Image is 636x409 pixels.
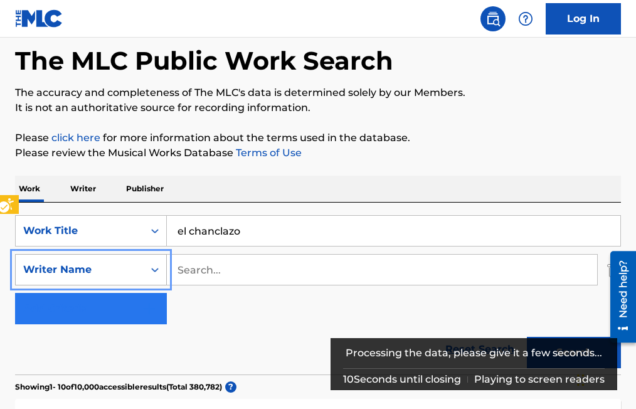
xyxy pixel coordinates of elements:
span: 10 [343,373,354,385]
button: Add Criteria [15,293,167,324]
a: Music industry terminology | mechanical licensing collective [51,132,100,144]
p: Work [15,176,44,202]
form: Search Form [15,215,621,374]
img: search [485,11,501,26]
p: Showing 1 - 10 of 10,000 accessible results (Total 380,782 ) [15,381,222,393]
img: MLC Logo [15,9,63,28]
input: Search... [167,216,620,246]
p: Writer [66,176,100,202]
a: Log In [546,3,621,35]
h1: The MLC Public Work Search [15,45,393,77]
div: Writer Name [23,262,136,277]
span: ? [225,381,236,393]
a: Terms of Use [233,147,302,159]
div: On [144,216,166,246]
p: It is not an authoritative source for recording information. [15,100,621,115]
iframe: Iframe | Resource Center [601,246,636,347]
div: Processing the data, please give it a few seconds... [343,338,605,368]
p: Please review the Musical Works Database [15,146,621,161]
img: 9d2ae6d4665cec9f34b9.svg [142,301,157,316]
input: Search... [167,255,597,285]
div: Work Title [23,223,136,238]
p: The accuracy and completeness of The MLC's data is determined solely by our Members. [15,85,621,100]
p: Please for more information about the terms used in the database. [15,130,621,146]
a: Reset Search [439,336,521,363]
img: help [518,11,533,26]
button: Search [527,337,621,368]
p: Publisher [122,176,167,202]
